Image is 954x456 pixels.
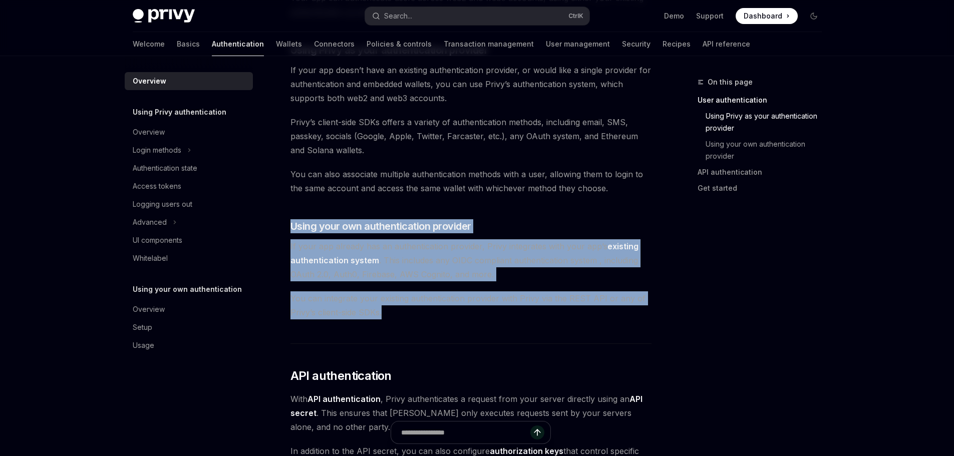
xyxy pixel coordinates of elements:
[706,136,830,164] a: Using your own authentication provider
[125,300,253,318] a: Overview
[125,72,253,90] a: Overview
[125,159,253,177] a: Authentication state
[133,180,181,192] div: Access tokens
[663,32,691,56] a: Recipes
[290,115,652,157] span: Privy’s client-side SDKs offers a variety of authentication methods, including email, SMS, passke...
[133,9,195,23] img: dark logo
[696,11,724,21] a: Support
[133,321,152,333] div: Setup
[133,252,168,264] div: Whitelabel
[125,318,253,336] a: Setup
[698,164,830,180] a: API authentication
[290,368,392,384] span: API authentication
[384,10,412,22] div: Search...
[444,32,534,56] a: Transaction management
[546,32,610,56] a: User management
[568,12,583,20] span: Ctrl K
[703,32,750,56] a: API reference
[736,8,798,24] a: Dashboard
[133,303,165,315] div: Overview
[125,195,253,213] a: Logging users out
[133,198,192,210] div: Logging users out
[708,76,753,88] span: On this page
[133,339,154,351] div: Usage
[276,32,302,56] a: Wallets
[290,219,471,233] span: Using your own authentication provider
[125,231,253,249] a: UI components
[133,216,167,228] div: Advanced
[290,63,652,105] span: If your app doesn’t have an existing authentication provider, or would like a single provider for...
[622,32,651,56] a: Security
[125,177,253,195] a: Access tokens
[133,162,197,174] div: Authentication state
[133,144,181,156] div: Login methods
[365,7,589,25] button: Search...CtrlK
[706,108,830,136] a: Using Privy as your authentication provider
[125,249,253,267] a: Whitelabel
[664,11,684,21] a: Demo
[177,32,200,56] a: Basics
[290,167,652,195] span: You can also associate multiple authentication methods with a user, allowing them to login to the...
[530,425,544,439] button: Send message
[133,106,226,118] h5: Using Privy authentication
[698,180,830,196] a: Get started
[314,32,355,56] a: Connectors
[307,394,381,404] strong: API authentication
[367,32,432,56] a: Policies & controls
[133,32,165,56] a: Welcome
[290,239,652,281] span: If your app already has an authentication provider, Privy integrates with your app’s . This inclu...
[806,8,822,24] button: Toggle dark mode
[133,234,182,246] div: UI components
[125,336,253,354] a: Usage
[133,126,165,138] div: Overview
[133,75,166,87] div: Overview
[698,92,830,108] a: User authentication
[133,283,242,295] h5: Using your own authentication
[744,11,782,21] span: Dashboard
[290,291,652,319] span: You can integrate your existing authentication provider with Privy via the REST API or any of Pri...
[290,392,652,434] span: With , Privy authenticates a request from your server directly using an . This ensures that [PERS...
[212,32,264,56] a: Authentication
[125,123,253,141] a: Overview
